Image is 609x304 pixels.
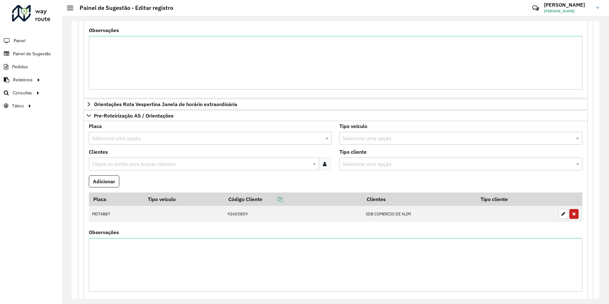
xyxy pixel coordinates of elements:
[89,148,108,156] label: Clientes
[83,110,588,121] a: Pre-Roteirização AS / Orientações
[144,193,224,206] th: Tipo veículo
[529,1,542,15] a: Contato Rápido
[224,193,362,206] th: Código Cliente
[363,206,476,222] td: SDB COMERCIO DE ALIM
[89,193,144,206] th: Placa
[13,51,51,57] span: Painel de Sugestão
[476,193,555,206] th: Tipo cliente
[12,64,28,70] span: Pedidos
[262,196,283,202] a: Copiar
[13,90,32,96] span: Consultas
[89,122,102,130] label: Placa
[13,77,33,83] span: Relatórios
[544,2,592,8] h3: [PERSON_NAME]
[14,37,25,44] span: Painel
[339,122,367,130] label: Tipo veículo
[544,8,592,14] span: [PERSON_NAME]
[89,175,119,187] button: Adicionar
[94,113,174,118] span: Pre-Roteirização AS / Orientações
[224,206,362,222] td: 92605859
[89,228,119,236] label: Observações
[89,26,119,34] label: Observações
[339,148,367,156] label: Tipo cliente
[83,121,588,300] div: Pre-Roteirização AS / Orientações
[83,99,588,110] a: Orientações Rota Vespertina Janela de horário extraordinária
[363,193,476,206] th: Clientes
[12,103,24,109] span: Tático
[94,102,237,107] span: Orientações Rota Vespertina Janela de horário extraordinária
[89,206,144,222] td: MDT4B87
[73,4,173,11] h2: Painel de Sugestão - Editar registro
